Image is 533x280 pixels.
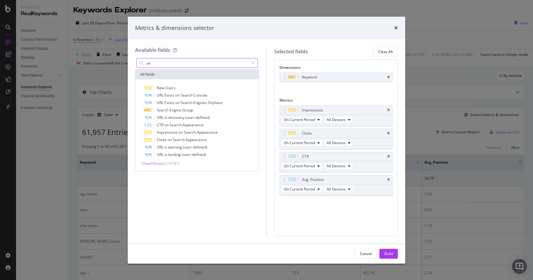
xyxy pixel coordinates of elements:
[302,74,317,80] div: Keyword
[284,117,315,122] span: On Current Period
[170,107,182,113] span: Engine
[387,75,390,79] div: times
[168,115,185,120] span: discovery
[279,106,393,126] div: ImpressionstimesOn Current PeriodAll Devices
[164,122,170,127] span: on
[284,163,315,169] span: On Current Period
[164,115,168,120] span: is
[387,178,390,182] div: times
[193,100,208,105] span: Engines
[146,58,249,68] input: Search by field name
[164,144,168,150] span: is
[281,186,323,193] button: On Current Period
[281,139,323,147] button: On Current Period
[157,100,164,105] span: URL
[279,98,393,105] div: Metrics
[135,47,170,53] div: Available fields
[512,259,527,274] div: Open Intercom Messenger
[180,93,193,98] span: Search
[183,144,207,150] span: (user-defined)
[164,93,175,98] span: Exists
[183,122,204,127] span: Appearance
[193,93,207,98] span: Console
[185,115,210,120] span: (user-defined)
[384,251,393,256] div: Build
[173,137,186,142] span: Search
[167,137,173,142] span: on
[279,73,393,82] div: Keywordtimes
[175,100,180,105] span: on
[302,177,324,183] div: Avg. Position
[168,144,183,150] span: warning
[157,93,164,98] span: URL
[197,130,218,135] span: Appearance
[394,24,398,32] div: times
[182,107,193,113] span: Group
[128,17,405,264] div: modal
[387,155,390,158] div: times
[157,115,164,120] span: URL
[164,152,168,157] span: is
[324,139,353,147] button: All Devices
[327,186,345,192] span: All Devices
[157,130,179,135] span: Impressions
[279,152,393,173] div: CTRtimesOn Current PeriodAll Devices
[302,107,323,113] div: Impressions
[302,130,312,136] div: Clicks
[324,116,353,123] button: All Devices
[175,93,180,98] span: on
[284,140,315,145] span: On Current Period
[379,249,398,259] button: Build
[387,108,390,112] div: times
[279,65,393,73] div: Dimensions
[157,144,164,150] span: URL
[281,162,323,170] button: On Current Period
[135,69,259,79] div: All fields
[179,130,184,135] span: on
[327,163,345,169] span: All Devices
[327,140,345,145] span: All Devices
[302,153,309,160] div: CTR
[168,152,182,157] span: landing
[165,161,180,166] span: ( 10 / 181 )
[157,107,170,113] span: Search
[327,117,345,122] span: All Devices
[387,132,390,135] div: times
[170,122,183,127] span: Search
[135,24,214,32] div: Metrics & dimensions selector
[373,47,398,56] button: Clear All
[355,249,377,259] button: Cancel
[281,116,323,123] button: On Current Period
[182,152,206,157] span: (user-defined)
[165,85,176,90] span: Users
[279,175,393,196] div: Avg. PositiontimesOn Current PeriodAll Devices
[279,129,393,149] div: ClickstimesOn Current PeriodAll Devices
[284,186,315,192] span: On Current Period
[184,130,197,135] span: Search
[157,122,164,127] span: CTR
[324,186,353,193] button: All Devices
[186,137,207,142] span: Appearance
[208,100,223,105] span: Orphans
[157,85,165,90] span: New
[274,48,308,55] div: Selected fields
[157,152,164,157] span: URL
[142,161,164,166] span: Show 10 more
[360,251,372,256] div: Cancel
[324,162,353,170] button: All Devices
[180,100,193,105] span: Search
[164,100,175,105] span: Exists
[378,49,393,54] div: Clear All
[157,137,167,142] span: Clicks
